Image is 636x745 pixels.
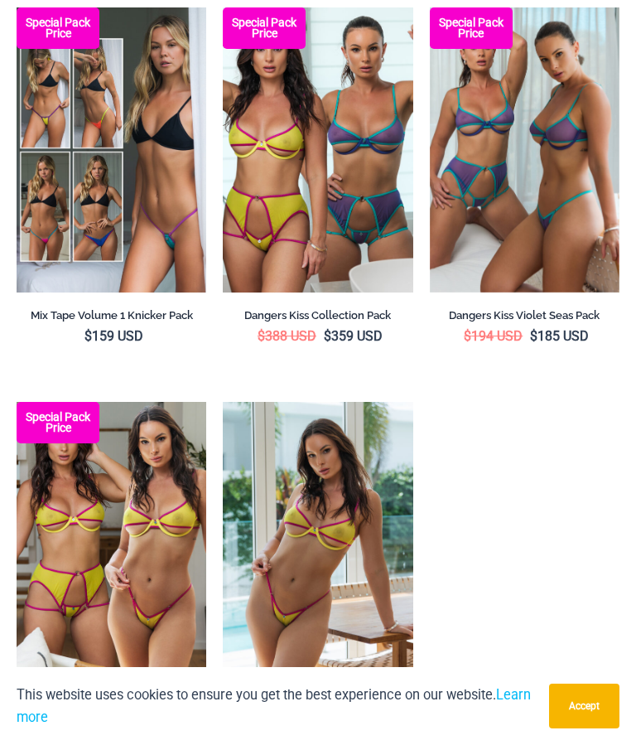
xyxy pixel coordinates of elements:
bdi: 185 USD [530,328,589,344]
a: Learn more [17,687,531,725]
span: $ [324,328,331,344]
img: Dangers kiss Violet Seas Pack [430,7,619,293]
a: Dangers Kiss Solar Flair 1060 Bra 6060 Thong 01Dangers Kiss Solar Flair 1060 Bra 6060 Thong 04Dan... [223,402,412,687]
a: Dangers kiss Solar Flair Pack Dangers Kiss Solar Flair 1060 Bra 6060 Thong 1760 Garter 03Dangers ... [17,402,206,687]
a: Dangers Kiss Violet Seas Pack [430,308,619,328]
button: Accept [549,684,619,728]
b: Special Pack Price [17,412,99,433]
p: This website uses cookies to ensure you get the best experience on our website. [17,684,537,728]
span: $ [84,328,92,344]
b: Special Pack Price [17,17,99,39]
a: Mix Tape Volume 1 Knicker Pack [17,308,206,328]
img: Pack F [17,7,206,293]
a: Pack F Pack BPack B [17,7,206,293]
a: Dangers kiss Violet Seas Pack Dangers Kiss Violet Seas 1060 Bra 611 Micro 04Dangers Kiss Violet S... [430,7,619,293]
img: Dangers kiss Collection Pack [223,7,412,293]
img: Dangers Kiss Solar Flair 1060 Bra 6060 Thong 01 [223,402,412,687]
span: $ [530,328,537,344]
img: Dangers kiss Solar Flair Pack [17,402,206,687]
h2: Mix Tape Volume 1 Knicker Pack [17,308,206,322]
b: Special Pack Price [430,17,513,39]
bdi: 159 USD [84,328,143,344]
bdi: 194 USD [464,328,523,344]
span: $ [464,328,471,344]
a: Dangers kiss Collection Pack Dangers Kiss Solar Flair 1060 Bra 611 Micro 1760 Garter 03Dangers Ki... [223,7,412,293]
b: Special Pack Price [223,17,306,39]
h2: Dangers Kiss Violet Seas Pack [430,308,619,322]
h2: Dangers Kiss Collection Pack [223,308,412,322]
span: $ [258,328,265,344]
bdi: 359 USD [324,328,383,344]
a: Dangers Kiss Collection Pack [223,308,412,328]
bdi: 388 USD [258,328,316,344]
